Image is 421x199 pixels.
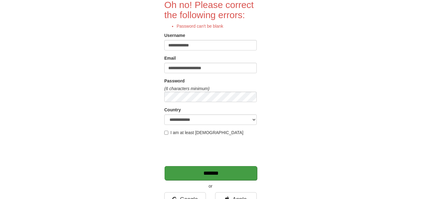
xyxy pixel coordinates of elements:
label: Country [164,107,181,113]
label: Password [164,78,185,84]
label: Email [164,55,176,61]
li: Password can't be blank [177,23,257,29]
em: (6 characters minimum) [164,86,210,91]
p: or [164,183,257,189]
label: Username [164,32,185,38]
input: I am at least [DEMOGRAPHIC_DATA] [164,131,168,135]
label: I am at least [DEMOGRAPHIC_DATA] [164,129,243,136]
iframe: reCAPTCHA [164,139,258,163]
